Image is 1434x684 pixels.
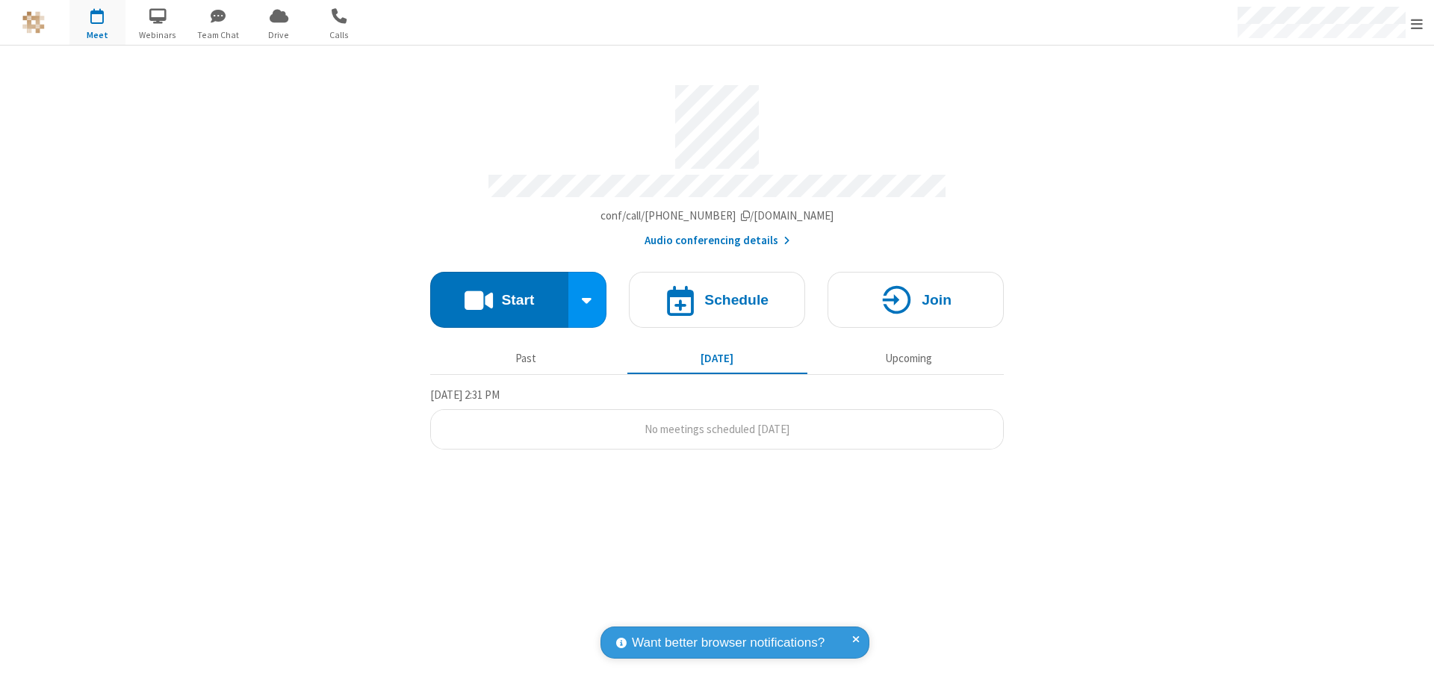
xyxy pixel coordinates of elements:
[436,344,616,373] button: Past
[627,344,807,373] button: [DATE]
[568,272,607,328] div: Start conference options
[819,344,999,373] button: Upcoming
[190,28,246,42] span: Team Chat
[430,388,500,402] span: [DATE] 2:31 PM
[600,208,834,225] button: Copy my meeting room linkCopy my meeting room link
[251,28,307,42] span: Drive
[130,28,186,42] span: Webinars
[828,272,1004,328] button: Join
[501,293,534,307] h4: Start
[922,293,952,307] h4: Join
[69,28,125,42] span: Meet
[430,386,1004,450] section: Today's Meetings
[645,232,790,249] button: Audio conferencing details
[629,272,805,328] button: Schedule
[430,74,1004,249] section: Account details
[22,11,45,34] img: QA Selenium DO NOT DELETE OR CHANGE
[430,272,568,328] button: Start
[600,208,834,223] span: Copy my meeting room link
[645,422,789,436] span: No meetings scheduled [DATE]
[311,28,367,42] span: Calls
[632,633,825,653] span: Want better browser notifications?
[704,293,769,307] h4: Schedule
